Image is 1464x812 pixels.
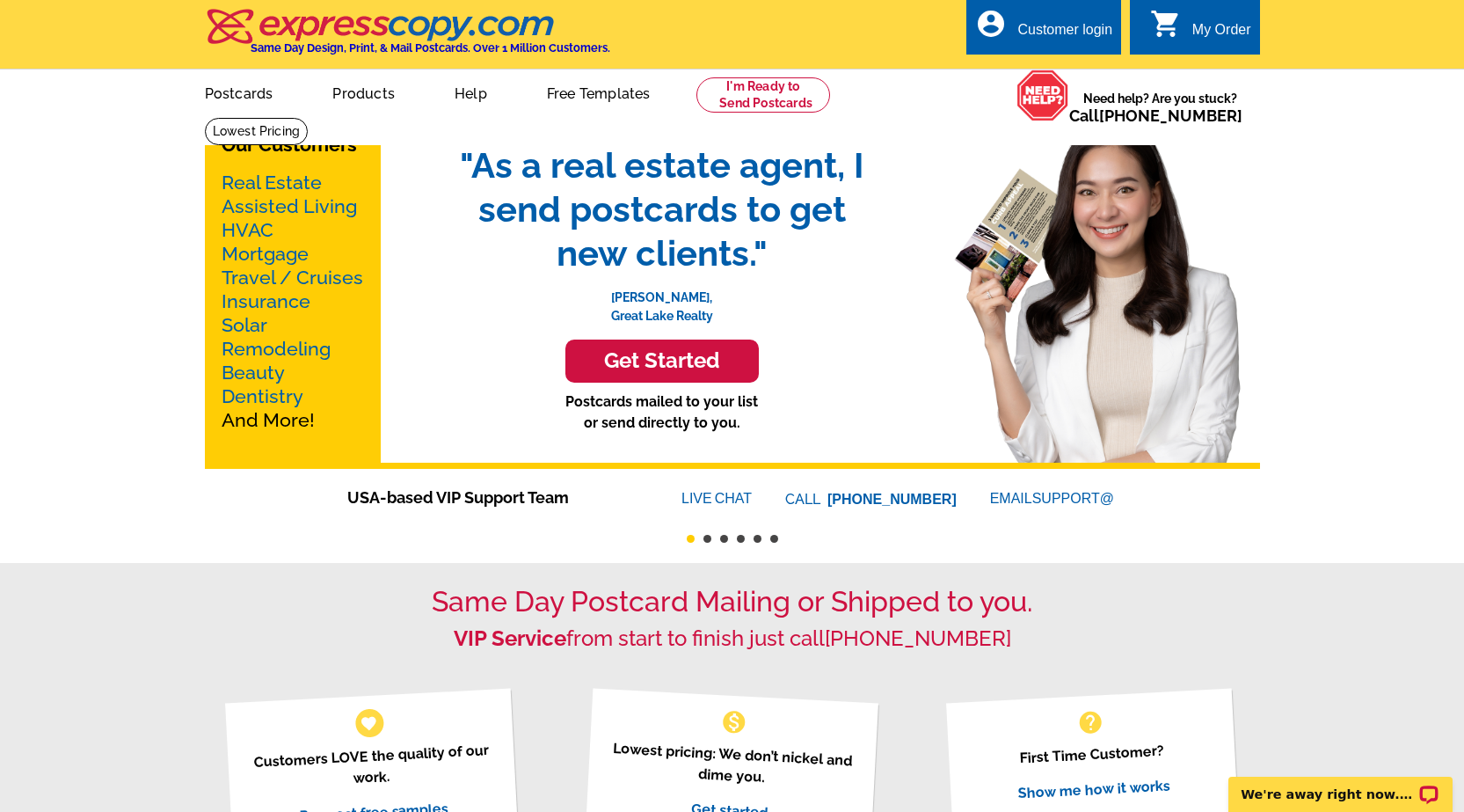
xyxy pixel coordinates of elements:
h1: Same Day Postcard Mailing or Shipped to you. [205,585,1260,618]
a: [PHONE_NUMBER] [1099,106,1242,125]
button: 4 of 6 [737,535,745,543]
img: help [1016,69,1069,121]
a: [PHONE_NUMBER] [827,492,957,507]
p: And More! [222,171,364,432]
a: Same Day Design, Print, & Mail Postcards. Over 1 Million Customers. [205,21,610,55]
a: Real Estate [222,172,322,194]
a: Dentistry [222,385,303,407]
h4: Same Day Design, Print, & Mail Postcards. Over 1 Million Customers. [251,41,610,55]
a: [PHONE_NUMBER] [825,625,1011,651]
button: 1 of 6 [687,535,695,543]
p: [PERSON_NAME], Great Lake Realty [442,275,882,326]
a: HVAC [222,219,273,241]
a: Get Started [442,340,882,383]
button: 6 of 6 [770,535,778,543]
a: Mortgage [222,243,309,265]
span: help [1076,708,1104,736]
span: Need help? Are you stuck? [1069,90,1251,125]
a: Insurance [222,290,310,312]
button: 2 of 6 [703,535,711,543]
button: 5 of 6 [754,535,761,543]
p: Lowest pricing: We don’t nickel and dime you. [608,737,856,793]
a: Help [426,71,515,113]
span: monetization_on [720,708,748,736]
a: Remodeling [222,338,331,360]
div: Customer login [1017,22,1112,47]
span: USA-based VIP Support Team [347,486,629,509]
a: Show me how it works [1017,777,1170,801]
div: My Order [1192,22,1251,47]
a: Travel / Cruises [222,267,363,289]
a: Free Templates [519,71,679,113]
a: shopping_cart My Order [1150,19,1251,41]
a: LIVECHAT [681,491,752,506]
a: EMAILSUPPORT@ [990,491,1117,506]
a: Assisted Living [222,195,357,217]
p: Customers LOVE the quality of our work. [247,739,496,794]
iframe: LiveChat chat widget [1217,757,1464,812]
h3: Get Started [587,348,737,374]
p: Postcards mailed to your list or send directly to you. [442,391,882,434]
span: Call [1069,106,1242,125]
span: favorite [360,713,378,732]
i: shopping_cart [1150,8,1182,40]
button: 3 of 6 [720,535,728,543]
font: CALL [785,489,823,510]
font: LIVE [681,488,715,509]
p: First Time Customer? [968,737,1216,772]
font: SUPPORT@ [1032,488,1117,509]
a: Solar [222,314,267,336]
a: Products [304,71,423,113]
span: "As a real estate agent, I send postcards to get new clients." [442,143,882,275]
a: account_circle Customer login [975,19,1112,41]
a: Beauty [222,362,285,384]
strong: VIP Service [454,625,566,651]
i: account_circle [975,8,1007,40]
h2: from start to finish just call [205,626,1260,652]
a: Postcards [177,71,302,113]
